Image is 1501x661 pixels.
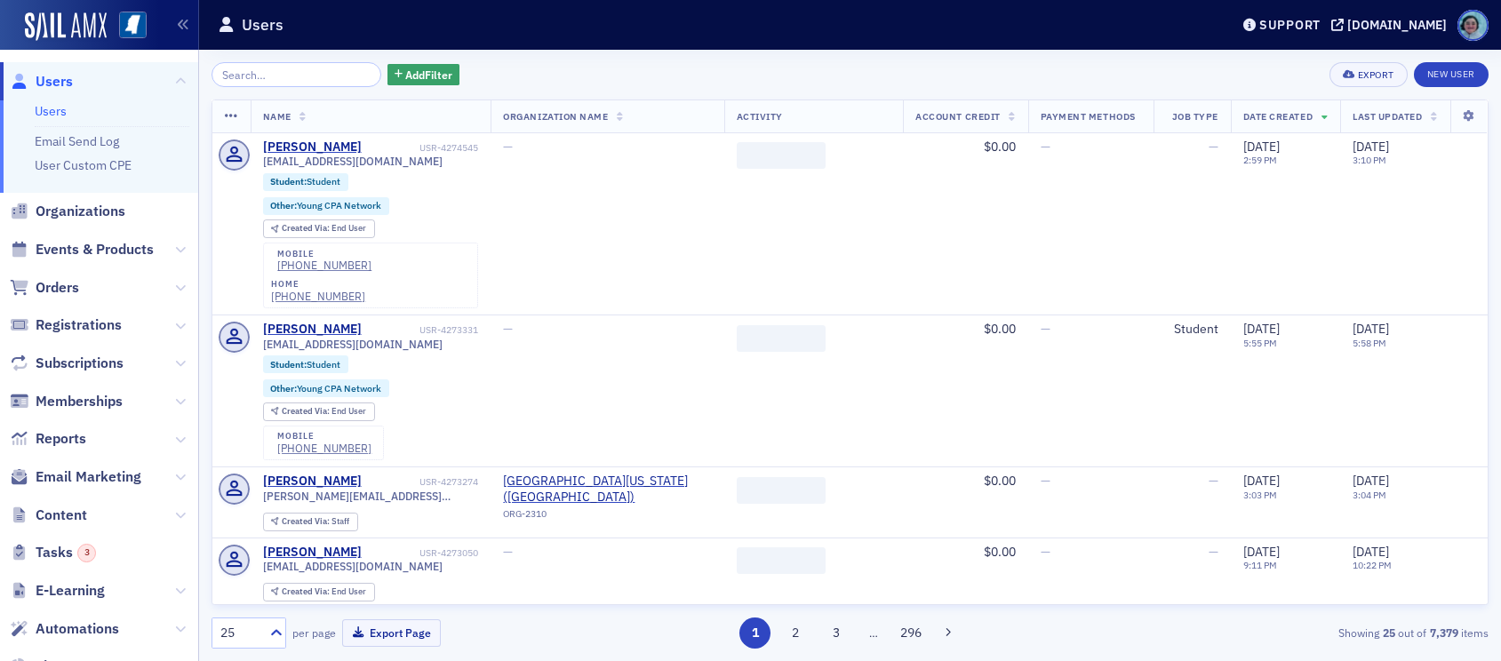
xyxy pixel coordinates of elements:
[1259,17,1321,33] div: Support
[263,545,362,561] div: [PERSON_NAME]
[270,175,307,187] span: Student :
[861,625,886,641] span: …
[1353,154,1386,166] time: 3:10 PM
[405,67,452,83] span: Add Filter
[263,560,443,573] span: [EMAIL_ADDRESS][DOMAIN_NAME]
[1457,10,1489,41] span: Profile
[10,467,141,487] a: Email Marketing
[77,544,96,562] div: 3
[36,506,87,525] span: Content
[36,202,125,221] span: Organizations
[1041,110,1136,123] span: Payment Methods
[35,133,119,149] a: Email Send Log
[263,110,291,123] span: Name
[10,506,87,525] a: Content
[1243,321,1280,337] span: [DATE]
[282,224,366,234] div: End User
[503,508,711,526] div: ORG-2310
[1243,489,1277,501] time: 3:03 PM
[282,405,331,417] span: Created Via :
[119,12,147,39] img: SailAMX
[107,12,147,42] a: View Homepage
[263,155,443,168] span: [EMAIL_ADDRESS][DOMAIN_NAME]
[263,139,362,155] a: [PERSON_NAME]
[242,14,283,36] h1: Users
[263,379,390,397] div: Other:
[1041,473,1050,489] span: —
[1243,110,1313,123] span: Date Created
[220,624,259,642] div: 25
[277,442,371,455] a: [PHONE_NUMBER]
[387,64,460,86] button: AddFilter
[1353,110,1422,123] span: Last Updated
[36,467,141,487] span: Email Marketing
[35,103,67,119] a: Users
[10,202,125,221] a: Organizations
[277,259,371,272] div: [PHONE_NUMBER]
[364,476,478,488] div: USR-4273274
[780,617,811,649] button: 2
[263,490,479,503] span: [PERSON_NAME][EMAIL_ADDRESS][PERSON_NAME][DOMAIN_NAME]
[984,139,1016,155] span: $0.00
[984,544,1016,560] span: $0.00
[503,474,711,505] a: [GEOGRAPHIC_DATA][US_STATE] ([GEOGRAPHIC_DATA])
[1243,139,1280,155] span: [DATE]
[1041,139,1050,155] span: —
[10,72,73,92] a: Users
[364,142,478,154] div: USR-4274545
[503,139,513,155] span: —
[1243,559,1277,571] time: 9:11 PM
[503,321,513,337] span: —
[36,429,86,449] span: Reports
[36,354,124,373] span: Subscriptions
[503,474,711,505] span: University of Southern Mississippi (Hattiesburg)
[263,173,349,191] div: Student:
[10,240,154,259] a: Events & Products
[1075,625,1489,641] div: Showing out of items
[1243,154,1277,166] time: 2:59 PM
[212,62,381,87] input: Search…
[271,290,365,303] a: [PHONE_NUMBER]
[364,324,478,336] div: USR-4273331
[10,429,86,449] a: Reports
[1353,321,1389,337] span: [DATE]
[1353,489,1386,501] time: 3:04 PM
[263,402,375,421] div: Created Via: End User
[895,617,926,649] button: 296
[36,315,122,335] span: Registrations
[10,543,96,562] a: Tasks3
[1041,321,1050,337] span: —
[263,583,375,601] div: Created Via: End User
[1209,473,1218,489] span: —
[282,585,331,597] span: Created Via :
[984,473,1016,489] span: $0.00
[282,587,366,597] div: End User
[820,617,851,649] button: 3
[36,240,154,259] span: Events & Products
[1166,322,1218,338] div: Student
[277,431,371,442] div: mobile
[1353,139,1389,155] span: [DATE]
[1347,17,1447,33] div: [DOMAIN_NAME]
[1379,625,1398,641] strong: 25
[1353,473,1389,489] span: [DATE]
[263,513,358,531] div: Created Via: Staff
[1358,70,1394,80] div: Export
[271,279,365,290] div: home
[282,515,331,527] span: Created Via :
[282,517,349,527] div: Staff
[36,619,119,639] span: Automations
[270,382,297,394] span: Other :
[503,110,608,123] span: Organization Name
[737,110,783,123] span: Activity
[36,392,123,411] span: Memberships
[10,392,123,411] a: Memberships
[915,110,1000,123] span: Account Credit
[737,477,826,504] span: ‌
[36,581,105,601] span: E-Learning
[1353,559,1392,571] time: 10:22 PM
[263,219,375,238] div: Created Via: End User
[270,359,340,370] a: Student:Student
